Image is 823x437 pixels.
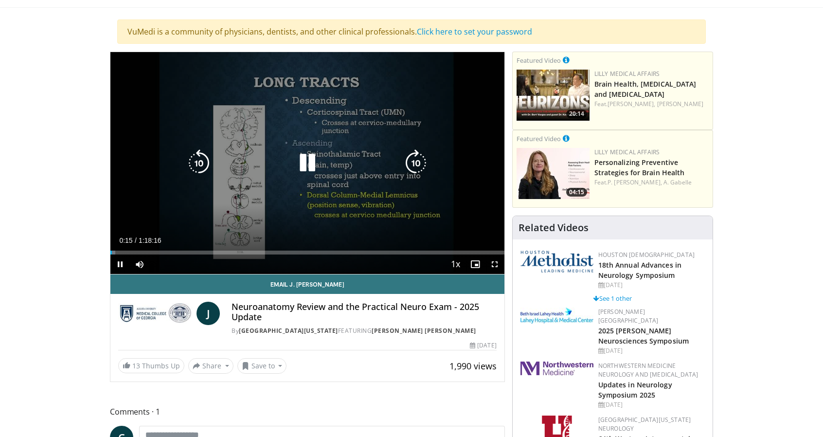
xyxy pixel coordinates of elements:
[608,100,655,108] a: [PERSON_NAME],
[110,274,504,294] a: Email J. [PERSON_NAME]
[608,178,662,186] a: P. [PERSON_NAME],
[517,70,590,121] a: 20:14
[598,308,659,325] a: [PERSON_NAME][GEOGRAPHIC_DATA]
[470,341,496,350] div: [DATE]
[594,158,685,177] a: Personalizing Preventive Strategies for Brain Health
[566,188,587,197] span: 04:15
[520,251,593,273] img: 5e4488cc-e109-4a4e-9fd9-73bb9237ee91.png.150x105_q85_autocrop_double_scale_upscale_version-0.2.png
[598,251,695,259] a: Houston [DEMOGRAPHIC_DATA]
[372,327,476,335] a: [PERSON_NAME] [PERSON_NAME]
[517,70,590,121] img: ca157f26-4c4a-49fd-8611-8e91f7be245d.png.150x105_q85_crop-smart_upscale.jpg
[110,251,504,255] div: Progress Bar
[417,26,532,37] a: Click here to set your password
[232,327,496,335] div: By FEATURING
[598,281,705,290] div: [DATE]
[598,416,691,433] a: [GEOGRAPHIC_DATA][US_STATE] Neurology
[517,148,590,199] a: 04:15
[232,302,496,323] h4: Neuroanatomy Review and the Practical Neuro Exam - 2025 Update
[598,326,689,346] a: 2025 [PERSON_NAME] Neurosciences Symposium
[135,237,137,244] span: /
[139,237,161,244] span: 1:18:16
[119,237,132,244] span: 0:15
[110,255,130,274] button: Pause
[130,255,149,274] button: Mute
[118,358,184,373] a: 13 Thumbs Up
[446,255,465,274] button: Playback Rate
[594,100,709,109] div: Feat.
[517,56,561,65] small: Featured Video
[657,100,703,108] a: [PERSON_NAME]
[110,405,505,418] span: Comments 1
[598,380,672,400] a: Updates in Neurology Symposium 2025
[594,70,660,78] a: Lilly Medical Affairs
[520,308,593,324] img: e7977282-282c-4444-820d-7cc2733560fd.jpg.150x105_q85_autocrop_double_scale_upscale_version-0.2.jpg
[598,362,698,379] a: Northwestern Medicine Neurology and [MEDICAL_DATA]
[594,148,660,156] a: Lilly Medical Affairs
[188,358,233,374] button: Share
[598,260,681,280] a: 18th Annual Advances in Neurology Symposium
[485,255,504,274] button: Fullscreen
[449,360,497,372] span: 1,990 views
[118,302,193,325] img: Medical College of Georgia - Augusta University
[117,19,706,44] div: VuMedi is a community of physicians, dentists, and other clinical professionals.
[519,222,589,234] h4: Related Videos
[663,178,692,186] a: A. Gabelle
[517,134,561,143] small: Featured Video
[110,52,504,274] video-js: Video Player
[566,109,587,118] span: 20:14
[594,178,709,187] div: Feat.
[237,358,287,374] button: Save to
[598,346,705,355] div: [DATE]
[197,302,220,325] a: J
[465,255,485,274] button: Enable picture-in-picture mode
[598,401,705,409] div: [DATE]
[520,362,593,375] img: 2a462fb6-9365-492a-ac79-3166a6f924d8.png.150x105_q85_autocrop_double_scale_upscale_version-0.2.jpg
[593,294,632,303] a: See 1 other
[132,361,140,370] span: 13
[239,327,338,335] a: [GEOGRAPHIC_DATA][US_STATE]
[517,148,590,199] img: c3be7821-a0a3-4187-927a-3bb177bd76b4.png.150x105_q85_crop-smart_upscale.jpg
[594,79,697,99] a: Brain Health, [MEDICAL_DATA] and [MEDICAL_DATA]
